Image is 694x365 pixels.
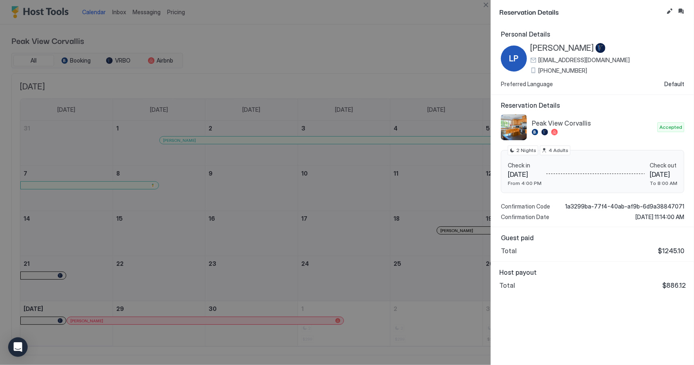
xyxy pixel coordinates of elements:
span: LP [509,52,519,65]
span: Confirmation Date [501,213,549,221]
span: Accepted [659,124,682,131]
span: To 8:00 AM [650,180,677,186]
span: From 4:00 PM [508,180,542,186]
span: Guest paid [501,234,684,242]
span: Preferred Language [501,80,553,88]
div: Open Intercom Messenger [8,337,28,357]
span: Total [499,281,515,289]
span: [PERSON_NAME] [530,43,594,53]
span: 2 Nights [516,147,536,154]
span: 1a3299ba-77f4-40ab-af9b-6d9a38847071 [565,203,684,210]
span: $1245.10 [658,247,684,255]
button: Edit reservation [665,7,674,16]
span: [EMAIL_ADDRESS][DOMAIN_NAME] [538,56,630,64]
span: Check out [650,162,677,169]
span: 4 Adults [548,147,568,154]
span: Reservation Details [499,7,663,17]
span: $886.12 [662,281,686,289]
button: Inbox [676,7,686,16]
span: Host payout [499,268,686,276]
span: Check in [508,162,542,169]
span: [PHONE_NUMBER] [538,67,587,74]
div: listing image [501,114,527,140]
span: Peak View Corvallis [532,119,654,127]
span: [DATE] [508,170,542,178]
span: Reservation Details [501,101,684,109]
span: Personal Details [501,30,684,38]
span: [DATE] [650,170,677,178]
span: Confirmation Code [501,203,550,210]
span: Default [664,80,684,88]
span: Total [501,247,517,255]
span: [DATE] 11:14:00 AM [635,213,684,221]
